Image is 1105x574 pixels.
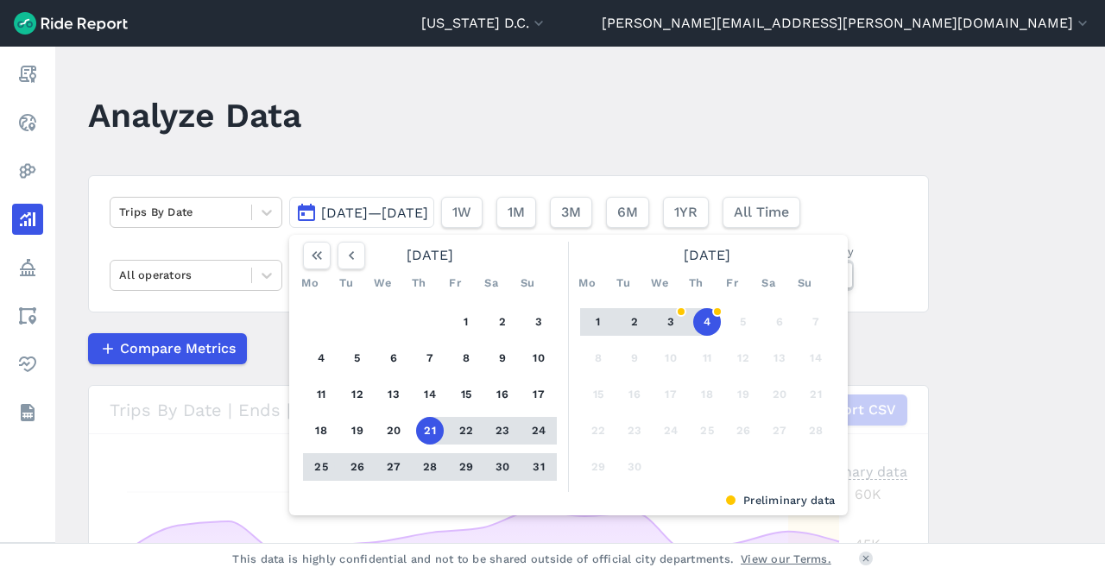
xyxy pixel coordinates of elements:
[693,344,721,372] button: 11
[12,204,43,235] a: Analyze
[802,344,830,372] button: 14
[693,308,721,336] button: 4
[729,308,757,336] button: 5
[674,202,698,223] span: 1YR
[621,344,648,372] button: 9
[344,453,371,481] button: 26
[584,308,612,336] button: 1
[307,417,335,445] button: 18
[477,269,505,297] div: Sa
[416,417,444,445] button: 21
[416,381,444,408] button: 14
[766,417,793,445] button: 27
[550,197,592,228] button: 3M
[621,381,648,408] button: 16
[441,197,483,228] button: 1W
[405,269,433,297] div: Th
[584,417,612,445] button: 22
[369,269,396,297] div: We
[88,333,247,364] button: Compare Metrics
[344,381,371,408] button: 12
[14,12,128,35] img: Ride Report
[573,242,841,269] div: [DATE]
[452,308,480,336] button: 1
[525,453,552,481] button: 31
[657,381,685,408] button: 17
[657,417,685,445] button: 24
[584,453,612,481] button: 29
[525,308,552,336] button: 3
[723,197,800,228] button: All Time
[573,269,601,297] div: Mo
[489,453,516,481] button: 30
[296,269,324,297] div: Mo
[344,344,371,372] button: 5
[289,197,434,228] button: [DATE]—[DATE]
[12,300,43,331] a: Areas
[525,381,552,408] button: 17
[12,397,43,428] a: Datasets
[452,417,480,445] button: 22
[514,269,541,297] div: Su
[380,417,407,445] button: 20
[729,381,757,408] button: 19
[561,202,581,223] span: 3M
[12,349,43,380] a: Health
[508,202,525,223] span: 1M
[120,338,236,359] span: Compare Metrics
[802,308,830,336] button: 7
[452,381,480,408] button: 15
[332,269,360,297] div: Tu
[693,417,721,445] button: 25
[663,197,709,228] button: 1YR
[584,344,612,372] button: 8
[621,417,648,445] button: 23
[88,91,301,139] h1: Analyze Data
[525,344,552,372] button: 10
[489,417,516,445] button: 23
[296,242,564,269] div: [DATE]
[657,308,685,336] button: 3
[421,13,547,34] button: [US_STATE] D.C.
[766,381,793,408] button: 20
[452,202,471,223] span: 1W
[380,453,407,481] button: 27
[12,252,43,283] a: Policy
[602,13,1091,34] button: [PERSON_NAME][EMAIL_ADDRESS][PERSON_NAME][DOMAIN_NAME]
[321,205,428,221] span: [DATE]—[DATE]
[307,344,335,372] button: 4
[802,417,830,445] button: 28
[452,453,480,481] button: 29
[766,344,793,372] button: 13
[734,202,789,223] span: All Time
[489,344,516,372] button: 9
[307,381,335,408] button: 11
[452,344,480,372] button: 8
[802,381,830,408] button: 21
[344,417,371,445] button: 19
[621,308,648,336] button: 2
[617,202,638,223] span: 6M
[646,269,673,297] div: We
[729,417,757,445] button: 26
[302,492,835,508] div: Preliminary data
[496,197,536,228] button: 1M
[693,381,721,408] button: 18
[718,269,746,297] div: Fr
[441,269,469,297] div: Fr
[682,269,710,297] div: Th
[12,155,43,186] a: Heatmaps
[380,344,407,372] button: 6
[525,417,552,445] button: 24
[12,59,43,90] a: Report
[791,269,818,297] div: Su
[380,381,407,408] button: 13
[741,551,831,567] a: View our Terms.
[489,308,516,336] button: 2
[729,344,757,372] button: 12
[621,453,648,481] button: 30
[584,381,612,408] button: 15
[416,453,444,481] button: 28
[12,107,43,138] a: Realtime
[766,308,793,336] button: 6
